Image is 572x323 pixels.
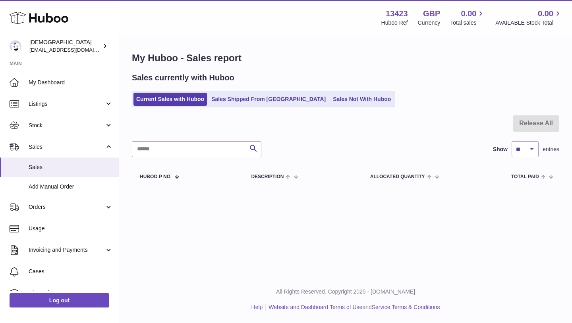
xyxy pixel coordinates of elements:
span: 0.00 [538,8,553,19]
span: Stock [29,122,104,129]
a: Help [251,304,263,310]
span: Usage [29,225,113,232]
div: [DEMOGRAPHIC_DATA] [29,39,101,54]
span: Huboo P no [140,174,170,179]
span: Sales [29,143,104,151]
a: 0.00 AVAILABLE Stock Total [495,8,562,27]
a: Website and Dashboard Terms of Use [269,304,362,310]
span: Channels [29,289,113,297]
span: Cases [29,268,113,275]
strong: GBP [423,8,440,19]
span: Add Manual Order [29,183,113,191]
a: Log out [10,293,109,307]
span: AVAILABLE Stock Total [495,19,562,27]
div: Huboo Ref [381,19,408,27]
span: ALLOCATED Quantity [370,174,425,179]
a: Service Terms & Conditions [372,304,440,310]
label: Show [493,146,508,153]
span: Total sales [450,19,485,27]
img: olgazyuz@outlook.com [10,40,21,52]
span: Invoicing and Payments [29,246,104,254]
div: Currency [418,19,441,27]
span: [EMAIL_ADDRESS][DOMAIN_NAME] [29,47,117,53]
h2: Sales currently with Huboo [132,72,234,83]
a: Sales Not With Huboo [330,93,394,106]
span: Sales [29,163,113,171]
a: Current Sales with Huboo [133,93,207,106]
li: and [266,304,440,311]
span: Total paid [511,174,539,179]
span: Description [251,174,284,179]
span: 0.00 [461,8,477,19]
span: entries [543,146,559,153]
span: Orders [29,203,104,211]
a: Sales Shipped From [GEOGRAPHIC_DATA] [209,93,329,106]
span: My Dashboard [29,79,113,86]
p: All Rights Reserved. Copyright 2025 - [DOMAIN_NAME] [126,288,566,296]
span: Listings [29,100,104,108]
strong: 13423 [386,8,408,19]
h1: My Huboo - Sales report [132,52,559,64]
a: 0.00 Total sales [450,8,485,27]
